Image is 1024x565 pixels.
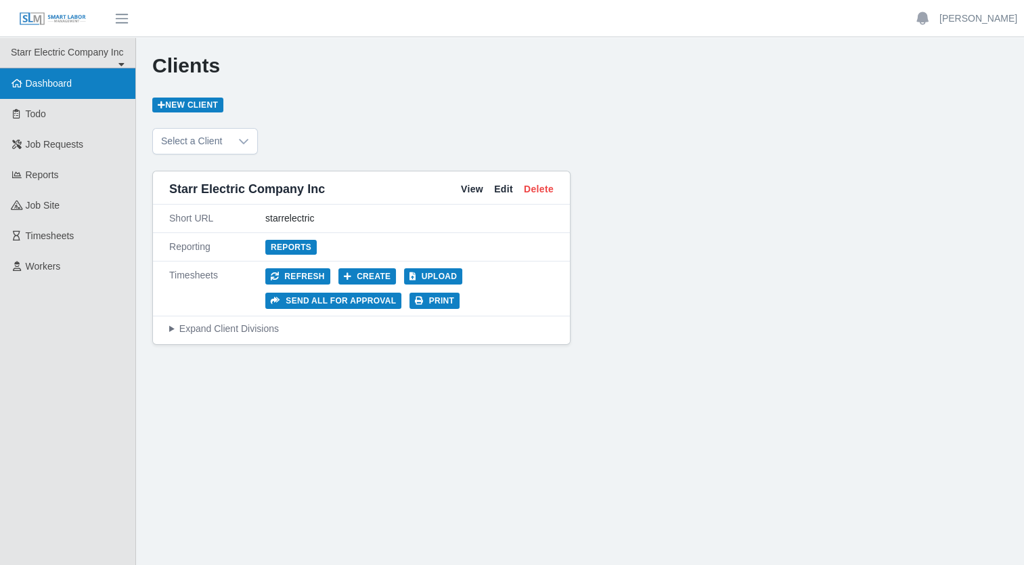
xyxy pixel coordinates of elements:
a: Reports [265,240,317,255]
a: Delete [524,182,554,196]
span: Starr Electric Company Inc [169,180,325,198]
div: Timesheets [169,268,265,309]
span: Timesheets [26,230,74,241]
button: Send all for approval [265,293,401,309]
div: Reporting [169,240,265,254]
a: Edit [494,182,513,196]
h1: Clients [152,54,1008,78]
button: Create [338,268,397,285]
a: [PERSON_NAME] [939,12,1017,26]
div: Short URL [169,211,265,226]
button: Upload [404,268,462,285]
span: Reports [26,169,59,180]
div: starrelectric [265,211,554,226]
span: Dashboard [26,78,72,89]
span: Select a Client [153,129,230,154]
span: job site [26,200,60,211]
a: View [461,182,483,196]
img: SLM Logo [19,12,87,26]
button: Refresh [265,268,330,285]
span: Job Requests [26,139,84,150]
button: Print [409,293,460,309]
summary: Expand Client Divisions [169,322,554,336]
span: Todo [26,108,46,119]
span: Workers [26,261,61,272]
a: New Client [152,98,223,112]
